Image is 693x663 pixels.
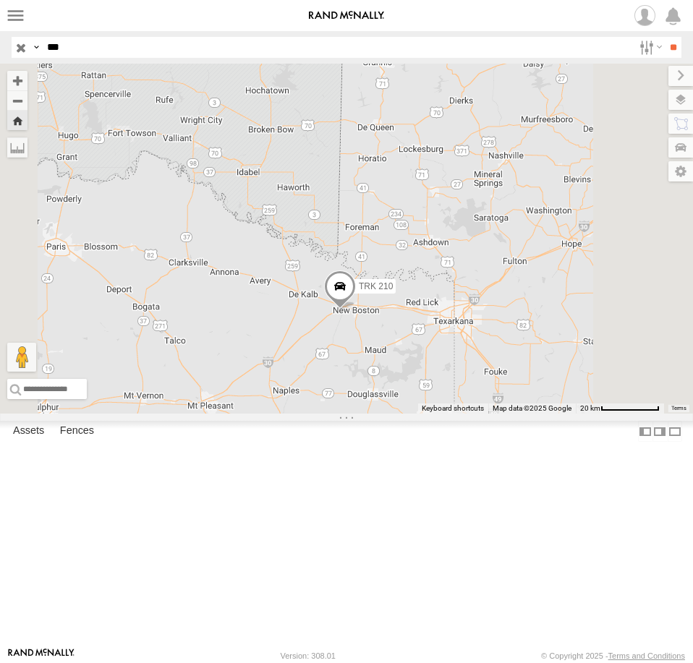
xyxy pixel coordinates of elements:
label: Dock Summary Table to the Left [638,421,652,442]
button: Zoom out [7,90,27,111]
label: Hide Summary Table [668,421,682,442]
label: Fences [53,422,101,442]
img: rand-logo.svg [309,11,384,21]
div: Version: 308.01 [281,651,336,660]
a: Visit our Website [8,649,75,663]
button: Drag Pegman onto the map to open Street View [7,343,36,372]
span: 20 km [580,404,600,412]
button: Zoom Home [7,111,27,130]
div: © Copyright 2025 - [541,651,685,660]
span: TRK 210 [359,281,393,291]
label: Measure [7,137,27,158]
button: Keyboard shortcuts [422,403,484,414]
span: Map data ©2025 Google [493,404,571,412]
label: Map Settings [668,161,693,181]
label: Search Filter Options [634,37,665,58]
button: Map Scale: 20 km per 78 pixels [576,403,664,414]
label: Search Query [30,37,42,58]
a: Terms and Conditions [608,651,685,660]
label: Assets [6,422,51,442]
a: Terms (opens in new tab) [671,406,686,411]
button: Zoom in [7,71,27,90]
label: Dock Summary Table to the Right [652,421,667,442]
